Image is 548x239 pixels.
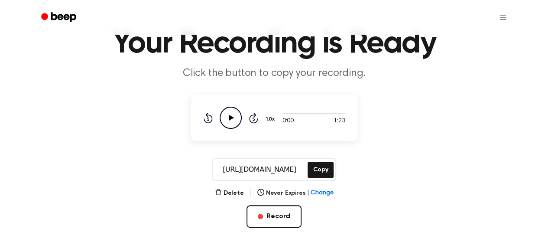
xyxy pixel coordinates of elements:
button: Open menu [493,7,513,28]
button: Delete [215,189,244,198]
a: Beep [35,9,84,26]
p: Click the button to copy your recording. [108,66,441,81]
button: Copy [308,162,333,178]
span: | [249,188,252,198]
button: Record [246,205,302,228]
span: Change [311,189,333,198]
h1: Your Recording is Ready [52,28,496,59]
button: Never Expires|Change [257,189,334,198]
span: 0:00 [282,117,294,126]
span: | [307,189,309,198]
span: 1:23 [334,117,345,126]
button: 1.0x [265,112,278,127]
